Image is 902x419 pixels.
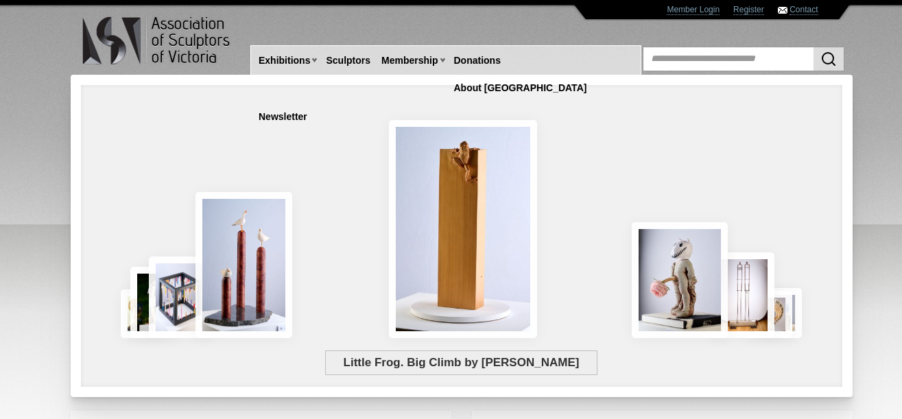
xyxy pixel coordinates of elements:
a: Membership [376,48,443,73]
img: Little Frog. Big Climb [389,120,537,338]
img: Let There Be Light [632,222,728,338]
img: Search [820,51,837,67]
span: Little Frog. Big Climb by [PERSON_NAME] [325,350,597,375]
a: Register [733,5,764,15]
a: Donations [449,48,506,73]
a: About [GEOGRAPHIC_DATA] [449,75,593,101]
img: Rising Tides [195,192,293,338]
img: logo.png [82,14,233,68]
a: Sculptors [320,48,376,73]
img: Swingers [712,252,774,338]
a: Contact [790,5,818,15]
img: Contact ASV [778,7,787,14]
a: Newsletter [253,104,313,130]
a: Member Login [667,5,720,15]
a: Exhibitions [253,48,316,73]
img: Waiting together for the Home coming [766,288,802,338]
